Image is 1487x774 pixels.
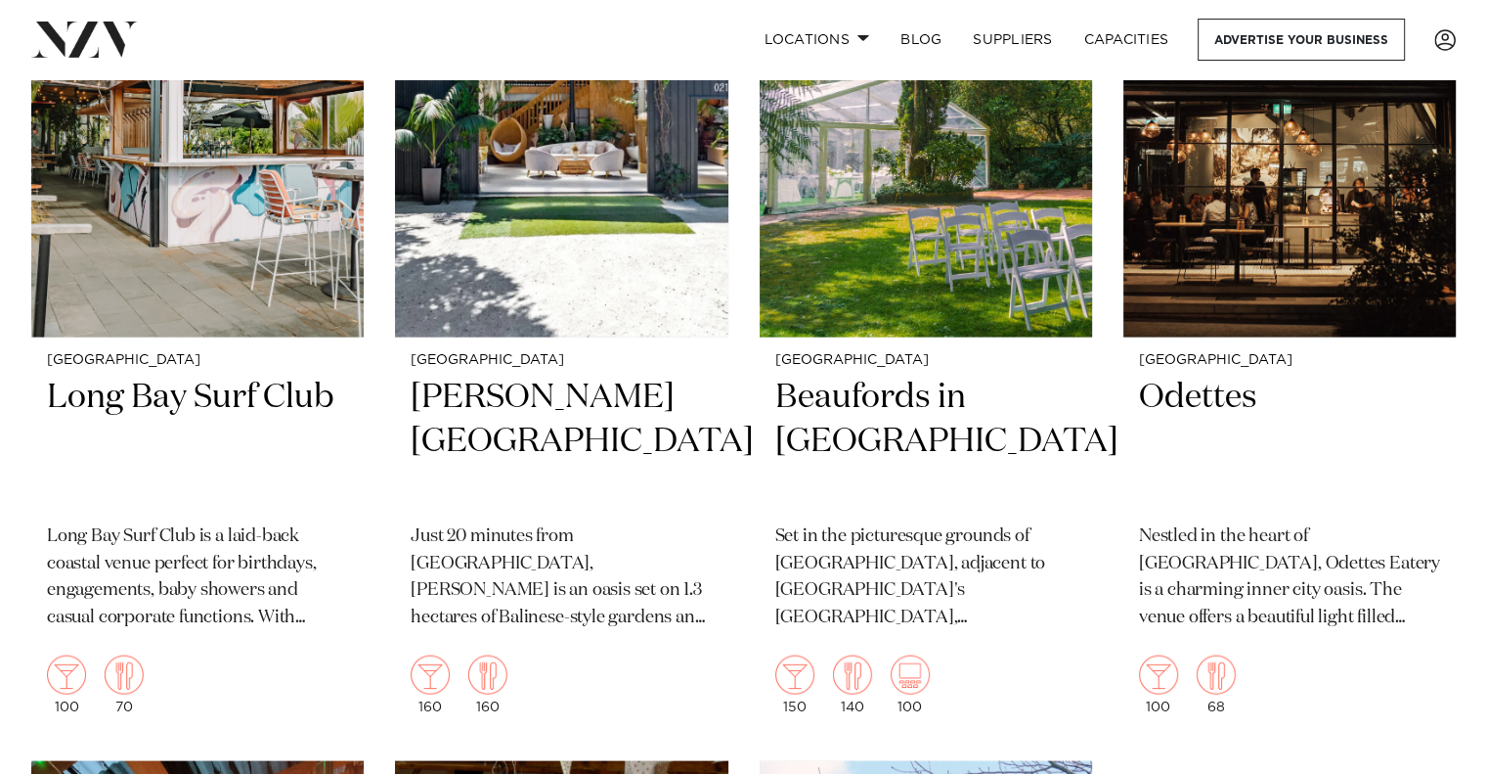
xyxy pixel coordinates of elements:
[47,524,348,633] p: Long Bay Surf Club is a laid-back coastal venue perfect for birthdays, engagements, baby showers ...
[31,31,47,47] img: logo_orange.svg
[105,656,144,695] img: dining.png
[55,31,96,47] div: v 4.0.25
[216,115,329,128] div: Keywords by Traffic
[468,656,507,695] img: dining.png
[411,376,712,508] h2: [PERSON_NAME][GEOGRAPHIC_DATA]
[775,376,1076,508] h2: Beaufords in [GEOGRAPHIC_DATA]
[411,656,450,695] img: cocktail.png
[47,656,86,695] img: cocktail.png
[891,656,930,714] div: 100
[775,353,1076,368] small: [GEOGRAPHIC_DATA]
[1139,524,1440,633] p: Nestled in the heart of [GEOGRAPHIC_DATA], Odettes Eatery is a charming inner city oasis. The ven...
[411,353,712,368] small: [GEOGRAPHIC_DATA]
[885,19,957,61] a: BLOG
[53,114,68,129] img: tab_domain_overview_orange.svg
[1139,656,1178,695] img: cocktail.png
[748,19,885,61] a: Locations
[833,656,872,695] img: dining.png
[411,524,712,633] p: Just 20 minutes from [GEOGRAPHIC_DATA], [PERSON_NAME] is an oasis set on 1.3 hectares of Balinese...
[51,51,215,67] div: Domain: [DOMAIN_NAME]
[1139,353,1440,368] small: [GEOGRAPHIC_DATA]
[775,524,1076,633] p: Set in the picturesque grounds of [GEOGRAPHIC_DATA], adjacent to [GEOGRAPHIC_DATA]'s [GEOGRAPHIC_...
[31,22,138,57] img: nzv-logo.png
[1139,656,1178,714] div: 100
[47,376,348,508] h2: Long Bay Surf Club
[195,114,210,129] img: tab_keywords_by_traffic_grey.svg
[105,656,144,714] div: 70
[775,656,814,695] img: cocktail.png
[1069,19,1185,61] a: Capacities
[957,19,1068,61] a: SUPPLIERS
[1198,19,1405,61] a: Advertise your business
[1139,376,1440,508] h2: Odettes
[74,115,175,128] div: Domain Overview
[47,353,348,368] small: [GEOGRAPHIC_DATA]
[411,656,450,714] div: 160
[833,656,872,714] div: 140
[1197,656,1236,714] div: 68
[31,51,47,67] img: website_grey.svg
[775,656,814,714] div: 150
[468,656,507,714] div: 160
[1197,656,1236,695] img: dining.png
[47,656,86,714] div: 100
[891,656,930,695] img: theatre.png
